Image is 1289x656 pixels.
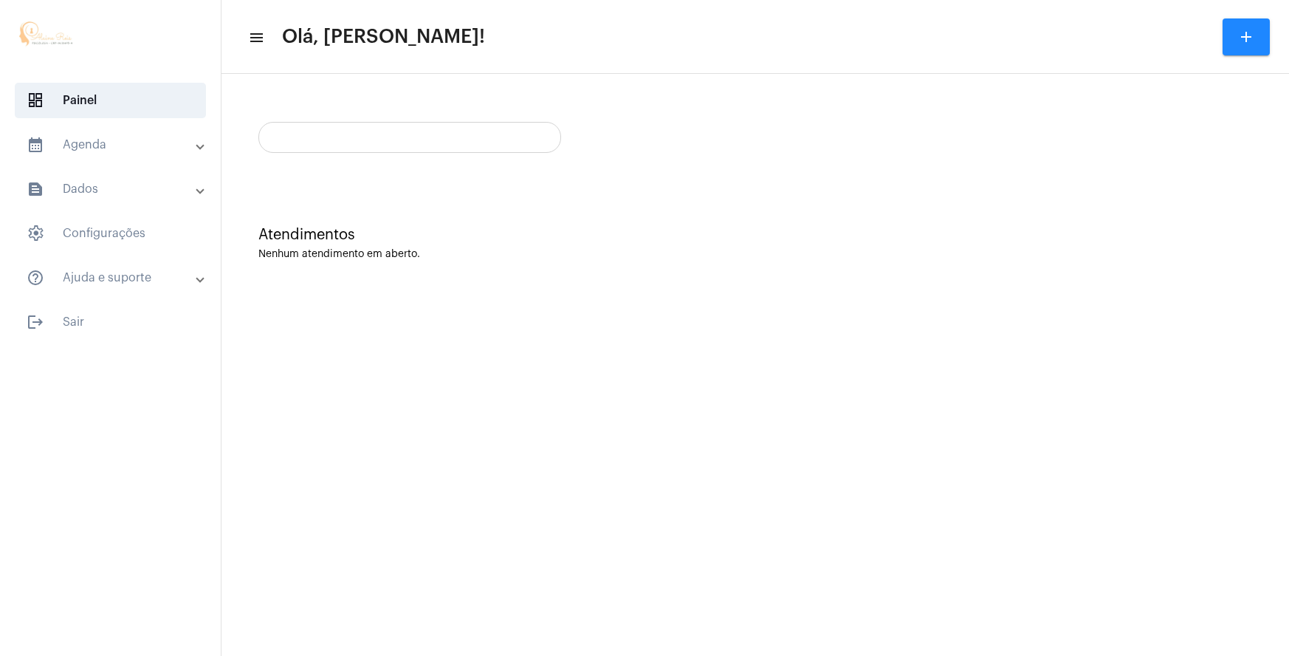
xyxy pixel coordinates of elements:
mat-expansion-panel-header: sidenav iconDados [9,171,221,207]
mat-icon: add [1237,28,1255,46]
mat-icon: sidenav icon [27,269,44,287]
img: a308c1d8-3e78-dbfd-0328-a53a29ea7b64.jpg [12,7,80,66]
mat-panel-title: Agenda [27,136,197,154]
mat-expansion-panel-header: sidenav iconAjuda e suporte [9,260,221,295]
div: Atendimentos [258,227,1252,243]
mat-panel-title: Ajuda e suporte [27,269,197,287]
span: Sair [15,304,206,340]
span: sidenav icon [27,225,44,242]
mat-panel-title: Dados [27,180,197,198]
mat-icon: sidenav icon [27,313,44,331]
span: Painel [15,83,206,118]
span: Olá, [PERSON_NAME]! [282,25,485,49]
span: sidenav icon [27,92,44,109]
mat-icon: sidenav icon [248,29,263,47]
mat-icon: sidenav icon [27,136,44,154]
span: Configurações [15,216,206,251]
mat-expansion-panel-header: sidenav iconAgenda [9,127,221,163]
mat-icon: sidenav icon [27,180,44,198]
div: Nenhum atendimento em aberto. [258,249,1252,260]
